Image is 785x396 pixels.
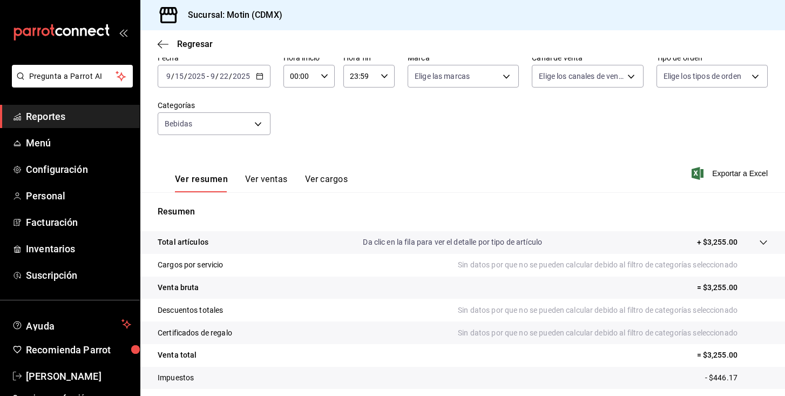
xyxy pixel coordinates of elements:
p: Descuentos totales [158,305,223,316]
span: Facturación [26,215,131,230]
p: - $446.17 [705,372,768,384]
input: ---- [232,72,251,80]
span: Configuración [26,162,131,177]
label: Fecha [158,54,270,62]
span: Suscripción [26,268,131,283]
span: Regresar [177,39,213,49]
h3: Sucursal: Motin (CDMX) [179,9,282,22]
span: Pregunta a Parrot AI [29,71,116,82]
button: Ver resumen [175,174,228,192]
span: Elige los tipos de orden [664,71,741,82]
span: Ayuda [26,318,117,331]
button: Ver cargos [305,174,348,192]
span: [PERSON_NAME] [26,369,131,384]
p: + $3,255.00 [697,237,737,248]
span: Bebidas [165,118,192,129]
p: Sin datos por que no se pueden calcular debido al filtro de categorías seleccionado [458,327,768,339]
span: / [171,72,174,80]
span: Reportes [26,109,131,124]
button: Pregunta a Parrot AI [12,65,133,88]
input: -- [219,72,229,80]
span: / [215,72,219,80]
input: -- [166,72,171,80]
p: Venta total [158,350,197,361]
p: Certificados de regalo [158,327,232,339]
p: Sin datos por que no se pueden calcular debido al filtro de categorías seleccionado [458,259,768,271]
p: Impuestos [158,372,194,384]
span: Inventarios [26,241,131,256]
span: - [207,72,209,80]
span: Personal [26,189,131,203]
p: Venta bruta [158,282,199,293]
span: / [184,72,187,80]
button: open_drawer_menu [119,28,127,37]
div: navigation tabs [175,174,348,192]
p: Sin datos por que no se pueden calcular debido al filtro de categorías seleccionado [458,305,768,316]
span: Recomienda Parrot [26,343,131,357]
span: / [229,72,232,80]
input: -- [174,72,184,80]
button: Regresar [158,39,213,49]
input: -- [210,72,215,80]
span: Elige los canales de venta [539,71,623,82]
label: Hora fin [343,54,395,62]
label: Categorías [158,102,270,109]
button: Ver ventas [245,174,288,192]
span: Elige las marcas [415,71,470,82]
p: = $3,255.00 [697,350,768,361]
a: Pregunta a Parrot AI [8,78,133,90]
label: Hora inicio [283,54,335,62]
p: = $3,255.00 [697,282,768,293]
input: ---- [187,72,206,80]
span: Menú [26,136,131,150]
button: Exportar a Excel [694,167,768,180]
p: Resumen [158,205,768,218]
p: Cargos por servicio [158,259,224,271]
p: Da clic en la fila para ver el detalle por tipo de artículo [363,237,542,248]
p: Total artículos [158,237,208,248]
